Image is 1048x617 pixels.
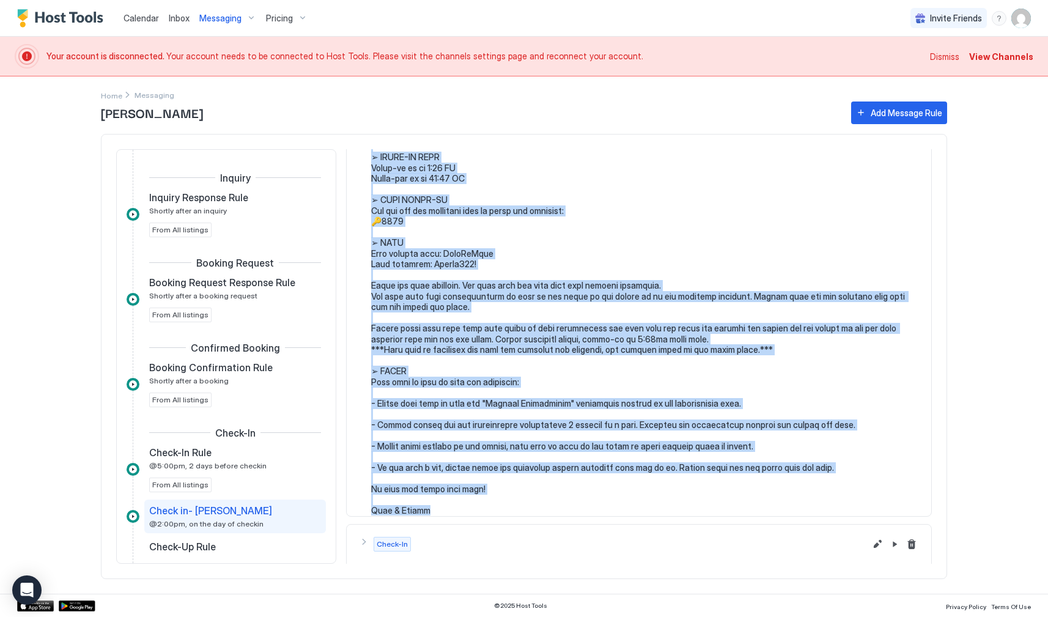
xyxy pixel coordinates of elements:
[991,603,1031,610] span: Terms Of Use
[169,12,190,24] a: Inbox
[494,602,547,610] span: © 2025 Host Tools
[149,519,264,528] span: @2:00pm, on the day of checkin
[215,427,256,439] span: Check-In
[871,106,942,119] div: Add Message Rule
[59,600,95,611] a: Google Play Store
[946,603,986,610] span: Privacy Policy
[904,537,919,552] button: Delete message rule
[149,376,229,385] span: Shortly after a booking
[101,89,122,102] div: Breadcrumb
[149,206,227,215] span: Shortly after an inquiry
[220,172,251,184] span: Inquiry
[169,13,190,23] span: Inbox
[347,525,931,604] button: Check-InLast Minute Message@2:00pm, on the day of checkinEdit message rulePause Message RuleDelet...
[870,537,885,552] button: Edit message rule
[149,361,273,374] span: Booking Confirmation Rule
[371,109,919,515] pre: Lo {{Ipsum Dolor Sita}}, Co'a elitse doei tem inci utlab-et! Do magna ali eni adminimv qui nost e...
[199,13,242,24] span: Messaging
[149,276,295,289] span: Booking Request Response Rule
[266,13,293,24] span: Pricing
[12,575,42,605] div: Open Intercom Messenger
[191,342,280,354] span: Confirmed Booking
[17,9,109,28] a: Host Tools Logo
[969,50,1033,63] div: View Channels
[149,541,216,553] span: Check-Up Rule
[124,12,159,24] a: Calendar
[930,50,959,63] div: Dismiss
[135,91,174,100] span: Breadcrumb
[152,309,208,320] span: From All listings
[377,539,408,550] span: Check-In
[991,599,1031,612] a: Terms Of Use
[930,13,982,24] span: Invite Friends
[149,504,272,517] span: Check in- [PERSON_NAME]
[946,599,986,612] a: Privacy Policy
[124,13,159,23] span: Calendar
[101,89,122,102] a: Home
[101,91,122,100] span: Home
[347,109,931,528] section: Check-InCheck in- [PERSON_NAME]@2:00pm, on the day of checkinEdit message rulePause Message RuleD...
[196,257,274,269] span: Booking Request
[851,102,947,124] button: Add Message Rule
[152,394,208,405] span: From All listings
[101,103,839,122] span: [PERSON_NAME]
[1011,9,1031,28] div: User profile
[46,51,166,61] span: Your account is disconnected.
[887,537,902,552] button: Pause Message Rule
[46,51,923,62] span: Your account needs to be connected to Host Tools. Please visit the channels settings page and rec...
[149,291,257,300] span: Shortly after a booking request
[992,11,1006,26] div: menu
[17,600,54,611] a: App Store
[149,191,248,204] span: Inquiry Response Rule
[152,224,208,235] span: From All listings
[152,479,208,490] span: From All listings
[149,446,212,459] span: Check-In Rule
[149,461,267,470] span: @5:00pm, 2 days before checkin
